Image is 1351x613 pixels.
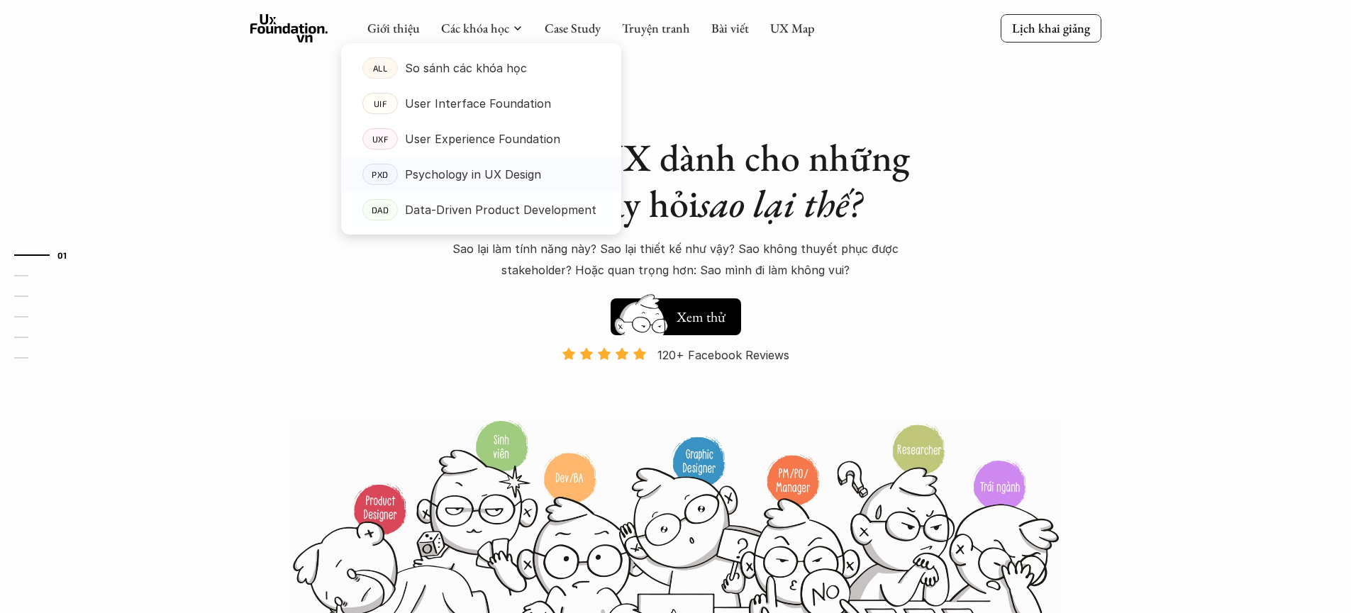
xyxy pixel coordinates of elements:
[545,20,601,36] a: Case Study
[441,20,509,36] a: Các khóa học
[622,20,690,36] a: Truyện tranh
[367,20,420,36] a: Giới thiệu
[341,192,621,227] a: DADData-Driven Product Development
[341,86,621,121] a: UIFUser Interface Foundation
[372,63,387,73] p: ALL
[57,250,67,260] strong: 01
[699,179,862,228] em: sao lại thế?
[1012,20,1090,36] p: Lịch khai giảng
[405,164,541,185] p: Psychology in UX Design
[674,307,727,327] h5: Xem thử
[428,238,924,281] p: Sao lại làm tính năng này? Sao lại thiết kế như vậy? Sao không thuyết phục được stakeholder? Hoặc...
[372,169,389,179] p: PXD
[371,205,389,215] p: DAD
[341,157,621,192] a: PXDPsychology in UX Design
[611,291,741,335] a: Xem thử
[428,135,924,227] h1: Khóa học UX dành cho những người hay hỏi
[711,20,749,36] a: Bài viết
[341,121,621,157] a: UXFUser Experience Foundation
[657,344,789,366] p: 120+ Facebook Reviews
[341,50,621,86] a: ALLSo sánh các khóa học
[550,347,802,418] a: 120+ Facebook Reviews
[405,128,560,150] p: User Experience Foundation
[1001,14,1101,42] a: Lịch khai giảng
[770,20,815,36] a: UX Map
[14,247,82,264] a: 01
[373,99,387,108] p: UIF
[405,199,596,220] p: Data-Driven Product Development
[372,134,388,144] p: UXF
[405,57,527,79] p: So sánh các khóa học
[405,93,551,114] p: User Interface Foundation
